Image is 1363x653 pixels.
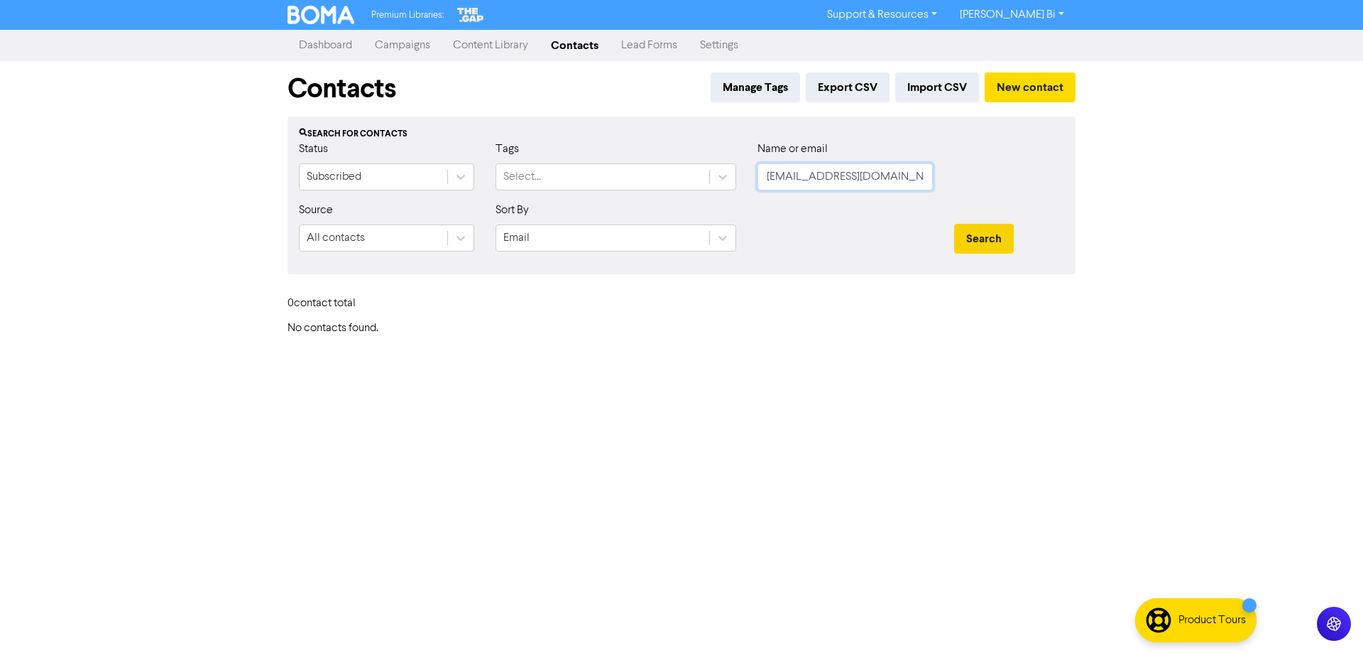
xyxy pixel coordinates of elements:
[816,4,948,26] a: Support & Resources
[948,4,1075,26] a: [PERSON_NAME] Bi
[610,31,689,60] a: Lead Forms
[288,297,401,311] h6: 0 contact total
[954,224,1014,254] button: Search
[757,141,828,158] label: Name or email
[288,322,1075,335] h6: No contacts found.
[689,31,750,60] a: Settings
[299,141,328,158] label: Status
[299,128,1064,141] div: Search for contacts
[496,202,529,219] label: Sort By
[288,72,396,105] h1: Contacts
[540,31,610,60] a: Contacts
[307,230,365,247] div: All contacts
[442,31,540,60] a: Content Library
[363,31,442,60] a: Campaigns
[806,72,889,102] button: Export CSV
[371,11,444,20] span: Premium Libraries:
[711,72,800,102] button: Manage Tags
[985,72,1075,102] button: New contact
[455,6,486,24] img: The Gap
[895,72,979,102] button: Import CSV
[307,168,361,185] div: Subscribed
[503,168,541,185] div: Select...
[496,141,519,158] label: Tags
[1292,585,1363,653] iframe: Chat Widget
[288,31,363,60] a: Dashboard
[503,230,530,247] div: Email
[288,6,354,24] img: BOMA Logo
[299,202,333,219] label: Source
